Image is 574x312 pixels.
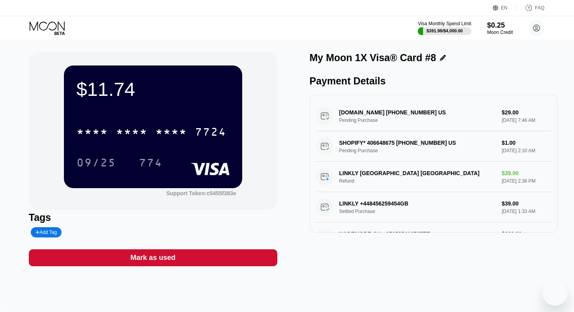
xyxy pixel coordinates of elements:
div: 774 [139,157,163,170]
div: Visa Monthly Spend Limit$391.98/$4,000.00 [418,21,471,35]
div: FAQ [517,4,544,12]
div: $11.74 [77,78,230,100]
div: My Moon 1X Visa® Card #8 [310,52,436,64]
div: Add Tag [36,230,57,235]
div: $0.25Moon Credit [487,21,513,35]
div: 09/25 [71,153,122,172]
iframe: Button to launch messaging window [542,280,568,306]
div: Payment Details [310,75,558,87]
div: EN [493,4,517,12]
div: Moon Credit [487,30,513,35]
div: Visa Monthly Spend Limit [418,21,471,26]
div: Add Tag [31,227,62,237]
div: Mark as used [29,249,277,266]
div: Support Token:c5455f383e [166,190,236,196]
div: 774 [133,153,168,172]
div: 09/25 [77,157,116,170]
div: $0.25 [487,21,513,30]
div: Tags [29,212,277,223]
div: $391.98 / $4,000.00 [426,28,463,33]
div: Support Token: c5455f383e [166,190,236,196]
div: 7724 [195,127,226,139]
div: Mark as used [131,253,176,262]
div: FAQ [535,5,544,11]
div: EN [501,5,508,11]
